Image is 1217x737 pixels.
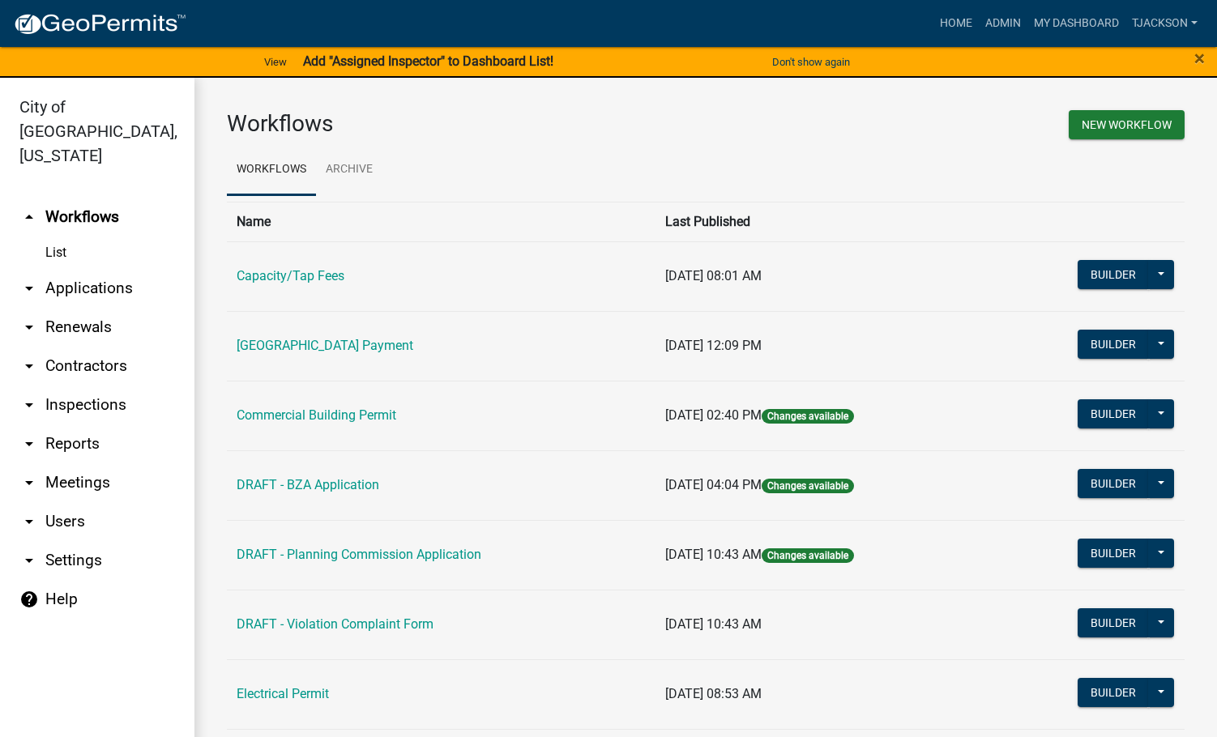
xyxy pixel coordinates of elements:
[19,551,39,570] i: arrow_drop_down
[19,512,39,531] i: arrow_drop_down
[19,356,39,376] i: arrow_drop_down
[237,407,396,423] a: Commercial Building Permit
[1069,110,1185,139] button: New Workflow
[19,395,39,415] i: arrow_drop_down
[19,473,39,492] i: arrow_drop_down
[655,202,994,241] th: Last Published
[1078,260,1149,289] button: Builder
[665,477,762,492] span: [DATE] 04:04 PM
[1194,47,1205,70] span: ×
[227,110,694,138] h3: Workflows
[237,616,433,632] a: DRAFT - Violation Complaint Form
[19,317,39,337] i: arrow_drop_down
[19,434,39,454] i: arrow_drop_down
[227,202,655,241] th: Name
[1078,330,1149,359] button: Builder
[237,268,344,283] a: Capacity/Tap Fees
[762,409,854,424] span: Changes available
[1027,8,1125,39] a: My Dashboard
[237,477,379,492] a: DRAFT - BZA Application
[303,53,553,69] strong: Add "Assigned Inspector" to Dashboard List!
[665,686,762,701] span: [DATE] 08:53 AM
[665,407,762,423] span: [DATE] 02:40 PM
[979,8,1027,39] a: Admin
[1078,469,1149,498] button: Builder
[665,338,762,353] span: [DATE] 12:09 PM
[19,590,39,609] i: help
[258,49,293,75] a: View
[1125,8,1204,39] a: TJackson
[237,686,329,701] a: Electrical Permit
[1194,49,1205,68] button: Close
[237,547,481,562] a: DRAFT - Planning Commission Application
[766,49,856,75] button: Don't show again
[1078,539,1149,568] button: Builder
[19,207,39,227] i: arrow_drop_up
[1078,399,1149,428] button: Builder
[762,479,854,493] span: Changes available
[665,547,762,562] span: [DATE] 10:43 AM
[1078,608,1149,637] button: Builder
[665,616,762,632] span: [DATE] 10:43 AM
[1078,678,1149,707] button: Builder
[227,144,316,196] a: Workflows
[19,279,39,298] i: arrow_drop_down
[762,548,854,563] span: Changes available
[316,144,382,196] a: Archive
[933,8,979,39] a: Home
[237,338,413,353] a: [GEOGRAPHIC_DATA] Payment
[665,268,762,283] span: [DATE] 08:01 AM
